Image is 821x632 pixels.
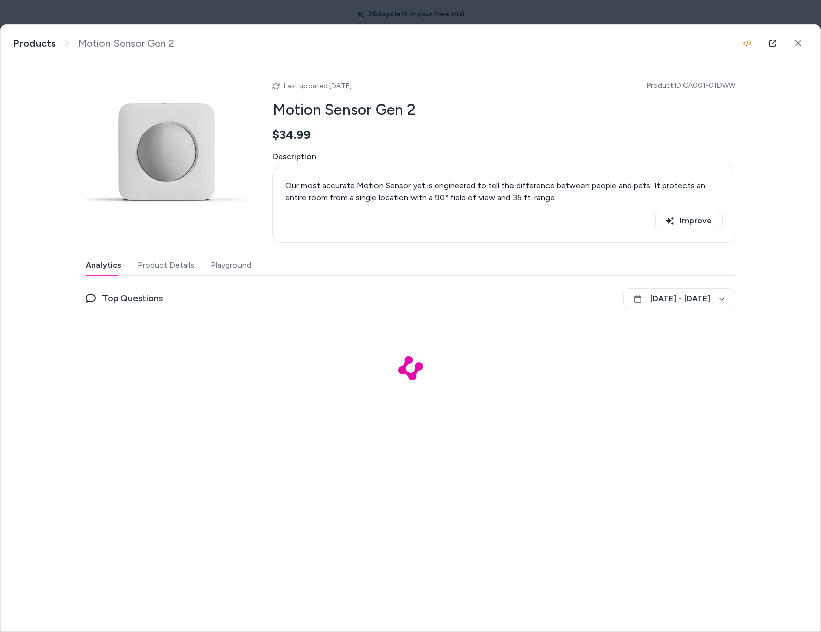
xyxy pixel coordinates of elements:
[285,180,723,204] p: Our most accurate Motion Sensor yet is engineered to tell the difference between people and pets....
[284,82,352,90] span: Last updated [DATE]
[272,127,311,143] span: $34.99
[272,100,735,119] h2: Motion Sensor Gen 2
[655,210,723,231] button: Improve
[86,74,248,236] img: BMS_Balto__1_.jpg
[78,37,174,50] span: Motion Sensor Gen 2
[272,151,735,163] span: Description
[211,255,251,275] button: Playground
[86,255,121,275] button: Analytics
[623,288,735,309] button: [DATE] - [DATE]
[13,37,56,50] a: Products
[102,291,163,305] span: Top Questions
[13,37,174,50] nav: breadcrumb
[647,81,735,91] span: Product ID: CA001-01DWW
[138,255,194,275] button: Product Details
